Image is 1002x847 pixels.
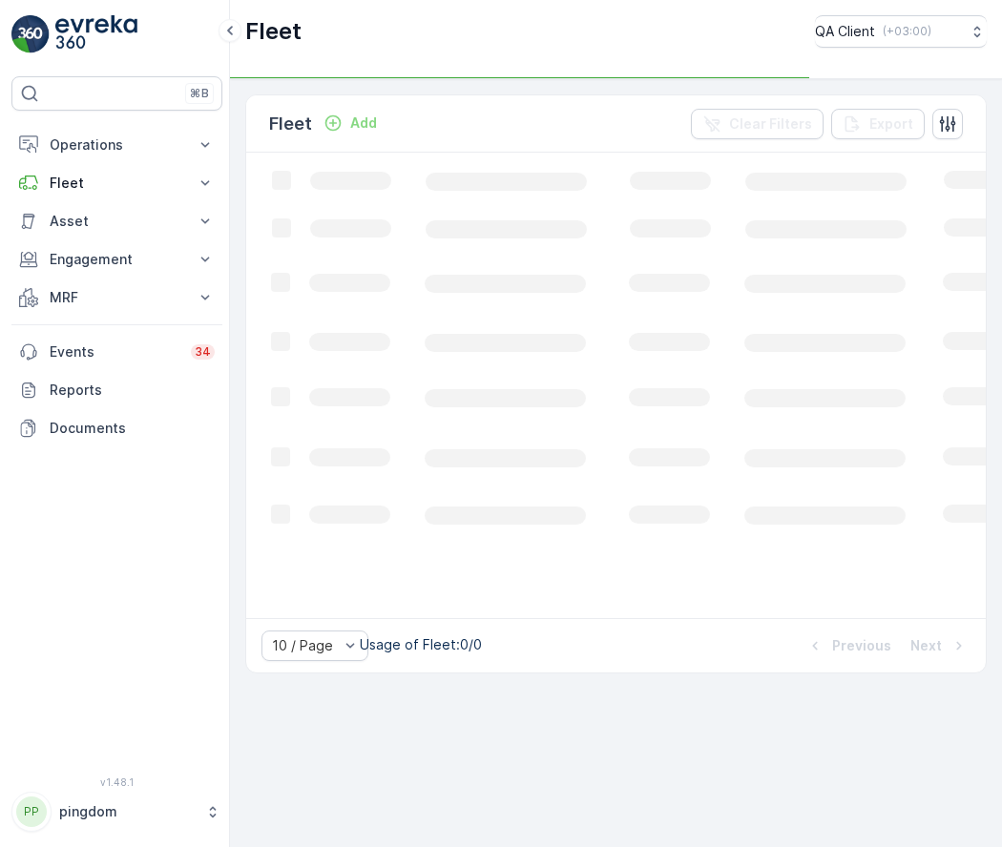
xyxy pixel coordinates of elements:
[50,288,184,307] p: MRF
[908,634,971,657] button: Next
[729,114,812,134] p: Clear Filters
[50,342,179,362] p: Events
[910,636,942,655] p: Next
[832,636,891,655] p: Previous
[50,419,215,438] p: Documents
[50,250,184,269] p: Engagement
[50,381,215,400] p: Reports
[316,112,385,134] button: Add
[804,634,893,657] button: Previous
[11,776,222,788] span: v 1.48.1
[11,409,222,447] a: Documents
[11,371,222,409] a: Reports
[11,279,222,317] button: MRF
[11,333,222,371] a: Events34
[11,164,222,202] button: Fleet
[50,174,184,193] p: Fleet
[11,126,222,164] button: Operations
[869,114,913,134] p: Export
[11,792,222,832] button: PPpingdom
[245,16,302,47] p: Fleet
[195,344,211,360] p: 34
[831,109,925,139] button: Export
[11,202,222,240] button: Asset
[190,86,209,101] p: ⌘B
[11,15,50,53] img: logo
[269,111,312,137] p: Fleet
[883,24,931,39] p: ( +03:00 )
[50,135,184,155] p: Operations
[360,635,482,654] p: Usage of Fleet : 0/0
[59,802,196,821] p: pingdom
[50,212,184,231] p: Asset
[691,109,824,139] button: Clear Filters
[350,114,377,133] p: Add
[55,15,137,53] img: logo_light-DOdMpM7g.png
[11,240,222,279] button: Engagement
[815,15,987,48] button: QA Client(+03:00)
[16,796,47,827] div: PP
[815,22,875,41] p: QA Client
